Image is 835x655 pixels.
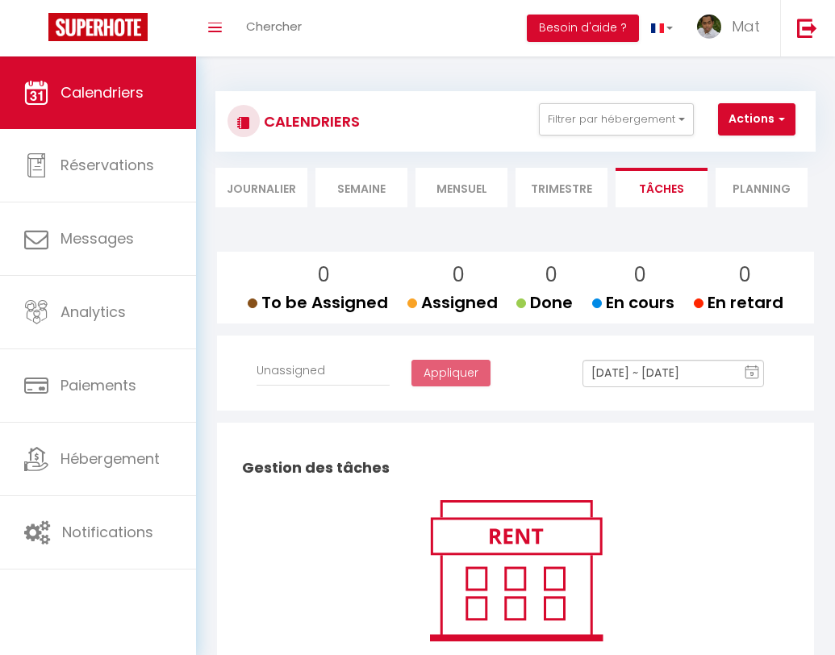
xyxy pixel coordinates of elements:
[582,360,764,387] input: Select Date Range
[248,291,388,314] span: To be Assigned
[697,15,721,39] img: ...
[732,16,760,36] span: Mat
[420,260,498,290] p: 0
[260,103,360,140] h3: CALENDRIERS
[61,228,134,248] span: Messages
[413,493,619,648] img: rent.png
[616,168,708,207] li: Tâches
[407,291,498,314] span: Assigned
[750,370,754,378] text: 9
[797,18,817,38] img: logout
[61,375,136,395] span: Paiements
[605,260,674,290] p: 0
[61,302,126,322] span: Analytics
[707,260,783,290] p: 0
[13,6,61,55] button: Ouvrir le widget de chat LiveChat
[62,522,153,542] span: Notifications
[527,15,639,42] button: Besoin d'aide ?
[215,168,307,207] li: Journalier
[694,291,783,314] span: En retard
[61,155,154,175] span: Réservations
[539,103,694,136] button: Filtrer par hébergement
[261,260,388,290] p: 0
[61,82,144,102] span: Calendriers
[718,103,795,136] button: Actions
[529,260,573,290] p: 0
[516,291,573,314] span: Done
[716,168,808,207] li: Planning
[238,443,793,493] h2: Gestion des tâches
[415,168,507,207] li: Mensuel
[61,448,160,469] span: Hébergement
[592,291,674,314] span: En cours
[48,13,148,41] img: Super Booking
[246,18,302,35] span: Chercher
[315,168,407,207] li: Semaine
[411,360,491,387] button: Appliquer
[516,168,607,207] li: Trimestre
